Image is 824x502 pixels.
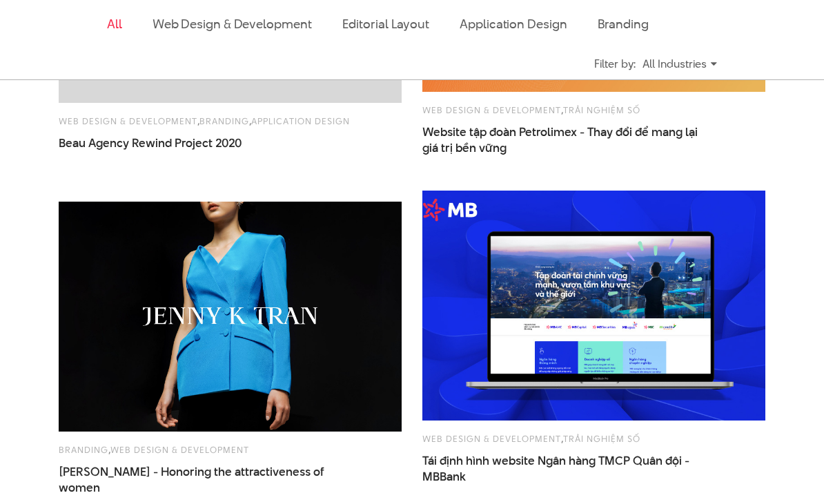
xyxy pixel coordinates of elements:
[59,480,100,496] span: women
[175,135,213,151] span: Project
[422,432,561,445] a: Web Design & Development
[59,464,335,496] span: [PERSON_NAME] - Honoring the attractiveness of
[110,443,249,456] a: Web Design & Development
[422,124,698,156] span: Website tập đoàn Petrolimex - Thay đổi để mang lại
[59,135,86,151] span: Beau
[422,124,698,156] a: Website tập đoàn Petrolimex - Thay đổi để mang lạigiá trị bền vững
[88,135,129,151] span: Agency
[422,469,466,485] span: MBBank
[460,15,567,32] a: Application Design
[59,135,335,167] a: Beau Agency Rewind Project 2020
[59,202,402,432] img: Jenny K Tran_Rebrand_Fashion_VietNam
[422,431,765,446] div: ,
[59,113,402,128] div: , ,
[199,115,249,127] a: Branding
[422,453,698,485] a: Tái định hình website Ngân hàng TMCP Quân đội -MBBank
[59,115,197,127] a: Web Design & Development
[422,102,765,117] div: ,
[422,104,561,116] a: Web Design & Development
[215,135,242,151] span: 2020
[405,179,783,432] img: tái định hình website ngân hàng tmcp quân đội mbbank
[251,115,350,127] a: Application Design
[422,140,507,156] span: giá trị bền vững
[642,52,717,76] div: All Industries
[563,104,640,116] a: Trải nghiệm số
[563,432,640,445] a: Trải nghiệm số
[107,15,122,32] a: All
[59,442,402,457] div: ,
[594,52,636,76] div: Filter by:
[132,135,172,151] span: Rewind
[342,15,430,32] a: Editorial Layout
[59,443,108,456] a: Branding
[422,453,698,485] span: Tái định hình website Ngân hàng TMCP Quân đội -
[598,15,649,32] a: Branding
[153,15,312,32] a: Web Design & Development
[59,464,335,496] a: [PERSON_NAME] - Honoring the attractiveness ofwomen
